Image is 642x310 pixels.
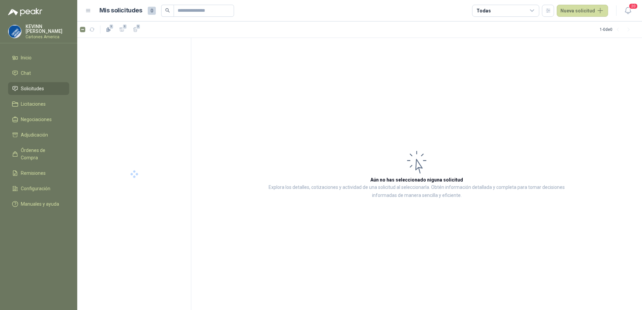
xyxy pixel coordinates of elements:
button: 20 [622,5,634,17]
div: Todas [476,7,491,14]
img: Company Logo [8,25,21,38]
a: Remisiones [8,167,69,179]
span: search [165,8,170,13]
span: Chat [21,69,31,77]
h3: Aún no has seleccionado niguna solicitud [370,176,463,184]
a: Órdenes de Compra [8,144,69,164]
span: Órdenes de Compra [21,147,63,161]
span: 1 [123,24,127,29]
a: Negociaciones [8,113,69,126]
span: Adjudicación [21,131,48,139]
span: 20 [629,3,638,9]
button: 1 [130,24,141,35]
span: Configuración [21,185,50,192]
a: Adjudicación [8,128,69,141]
div: 1 - 0 de 0 [600,24,634,35]
span: Licitaciones [21,100,46,108]
span: Negociaciones [21,116,52,123]
a: Manuales y ayuda [8,198,69,210]
a: Chat [8,67,69,80]
img: Logo peakr [8,8,42,16]
span: Manuales y ayuda [21,200,59,208]
a: Inicio [8,51,69,64]
a: Solicitudes [8,82,69,95]
span: 1 [136,24,141,29]
p: Cartones America [26,35,69,39]
button: 1 [117,24,127,35]
button: 1 [103,24,114,35]
span: 1 [109,24,114,29]
span: Remisiones [21,169,46,177]
a: Configuración [8,182,69,195]
p: KEVINN [PERSON_NAME] [26,24,69,34]
span: 0 [148,7,156,15]
span: Solicitudes [21,85,44,92]
button: Nueva solicitud [557,5,608,17]
h1: Mis solicitudes [99,6,142,15]
span: Inicio [21,54,32,61]
a: Licitaciones [8,98,69,110]
p: Explora los detalles, cotizaciones y actividad de una solicitud al seleccionarla. Obtén informaci... [259,184,575,200]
